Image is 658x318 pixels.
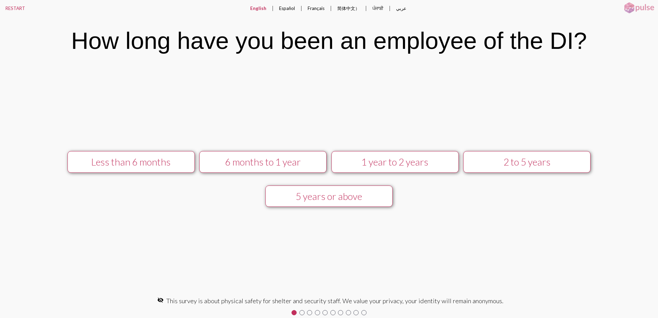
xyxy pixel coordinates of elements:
[199,151,327,173] button: 6 months to 1 year
[338,156,452,168] div: 1 year to 2 years
[206,156,320,168] div: 6 months to 1 year
[470,156,584,168] div: 2 to 5 years
[331,151,459,173] button: 1 year to 2 years
[622,2,656,14] img: pulsehorizontalsmall.png
[272,191,386,202] div: 5 years or above
[265,185,393,207] button: 5 years or above
[157,297,163,303] mat-icon: visibility_off
[166,297,503,305] span: This survey is about physical safety for shelter and security staff. We value your privacy, your ...
[71,27,587,54] div: How long have you been an employee of the DI?
[74,156,188,168] div: Less than 6 months
[463,151,591,173] button: 2 to 5 years
[67,151,195,173] button: Less than 6 months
